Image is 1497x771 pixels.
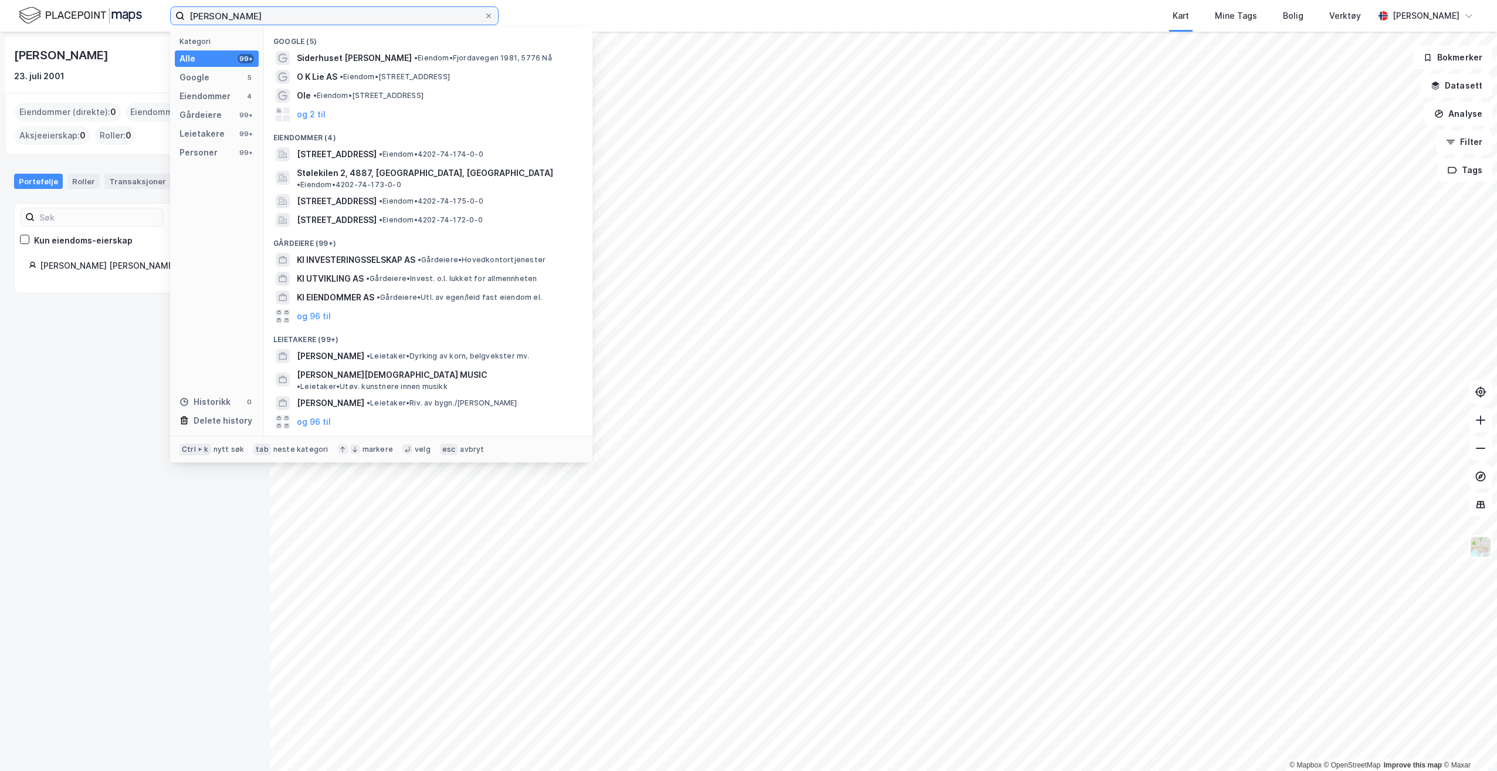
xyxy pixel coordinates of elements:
span: Eiendom • 4202-74-173-0-0 [297,180,401,190]
span: KI INVESTERINGSSELSKAP AS [297,253,415,267]
div: Bolig [1283,9,1303,23]
div: Mine Tags [1215,9,1257,23]
input: Søk [35,208,163,226]
span: 0 [80,128,86,143]
span: Leietaker • Dyrking av korn, belgvekster mv. [367,351,530,361]
div: Aksjeeierskap : [15,126,90,145]
button: og 96 til [297,309,331,323]
div: Roller [67,174,100,189]
a: OpenStreetMap [1324,761,1381,769]
div: 23. juli 2001 [14,69,65,83]
div: [PERSON_NAME] [14,46,110,65]
span: Eiendom • 4202-74-172-0-0 [379,215,483,225]
div: 5 [245,73,254,82]
span: Gårdeiere • Utl. av egen/leid fast eiendom el. [377,293,542,302]
div: tab [253,444,271,455]
div: 99+ [238,54,254,63]
div: [PERSON_NAME] [1393,9,1459,23]
div: Personer (99+) [264,431,592,452]
input: Søk på adresse, matrikkel, gårdeiere, leietakere eller personer [185,7,484,25]
div: neste kategori [273,445,328,454]
div: Eiendommer (direkte) : [15,103,121,121]
button: og 96 til [297,415,331,429]
span: 0 [126,128,131,143]
div: Eiendommer (4) [264,124,592,145]
span: Eiendom • 4202-74-175-0-0 [379,197,483,206]
span: • [379,215,382,224]
div: 0 [245,397,254,407]
div: Gårdeiere [179,108,222,122]
span: • [366,274,370,283]
span: • [313,91,317,100]
span: [PERSON_NAME] [297,396,364,410]
span: • [379,150,382,158]
div: Kategori [179,37,259,46]
span: Eiendom • 4202-74-174-0-0 [379,150,483,159]
span: Siderhuset [PERSON_NAME] [297,51,412,65]
div: 99+ [238,148,254,157]
span: Eiendom • Fjordavegen 1981, 5776 Nå [414,53,552,63]
button: Tags [1438,158,1492,182]
button: Analyse [1424,102,1492,126]
button: og 2 til [297,107,326,121]
div: Roller : [95,126,136,145]
span: [STREET_ADDRESS] [297,194,377,208]
span: Leietaker • Riv. av bygn./[PERSON_NAME] [367,398,517,408]
div: Transaksjoner [104,174,171,189]
span: • [414,53,418,62]
div: Google [179,70,209,84]
span: [PERSON_NAME][DEMOGRAPHIC_DATA] MUSIC [297,368,487,382]
div: Eiendommer (Indirekte) : [126,103,239,121]
div: markere [363,445,393,454]
div: Verktøy [1329,9,1361,23]
div: velg [415,445,431,454]
div: avbryt [460,445,484,454]
div: 99+ [238,110,254,120]
span: • [340,72,343,81]
div: Historikk [179,395,231,409]
div: Portefølje [14,174,63,189]
span: Eiendom • [STREET_ADDRESS] [313,91,424,100]
span: Leietaker • Utøv. kunstnere innen musikk [297,382,448,391]
span: Eiendom • [STREET_ADDRESS] [340,72,450,82]
span: 0 [110,105,116,119]
div: Gårdeiere (99+) [264,229,592,251]
span: KI EIENDOMMER AS [297,290,374,305]
iframe: Chat Widget [1438,715,1497,771]
img: Z [1469,536,1492,558]
div: Eiendommer [179,89,231,103]
a: Mapbox [1289,761,1322,769]
span: O K Lie AS [297,70,337,84]
img: logo.f888ab2527a4732fd821a326f86c7f29.svg [19,5,142,26]
span: • [367,351,370,360]
div: [PERSON_NAME] [PERSON_NAME] [40,259,241,273]
div: nytt søk [214,445,245,454]
div: Personer [179,146,218,160]
div: Kart [1173,9,1189,23]
span: • [377,293,380,302]
div: 99+ [238,129,254,138]
div: Kun eiendoms-eierskap [34,234,133,248]
span: • [367,398,370,407]
span: • [418,255,421,264]
span: Stølekilen 2, 4887, [GEOGRAPHIC_DATA], [GEOGRAPHIC_DATA] [297,166,553,180]
span: Gårdeiere • Hovedkontortjenester [418,255,546,265]
div: Kontrollprogram for chat [1438,715,1497,771]
div: Leietakere (99+) [264,326,592,347]
div: Alle [179,52,195,66]
span: • [379,197,382,205]
div: Google (5) [264,28,592,49]
span: • [297,180,300,189]
button: Filter [1436,130,1492,154]
div: 4 [245,92,254,101]
span: Gårdeiere • Invest. o.l. lukket for allmennheten [366,274,537,283]
span: • [297,382,300,391]
div: Leietakere [179,127,225,141]
span: KI UTVIKLING AS [297,272,364,286]
button: Datasett [1421,74,1492,97]
span: [PERSON_NAME] [297,349,364,363]
div: esc [440,444,458,455]
div: Ctrl + k [179,444,211,455]
span: Ole [297,89,311,103]
button: Bokmerker [1413,46,1492,69]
